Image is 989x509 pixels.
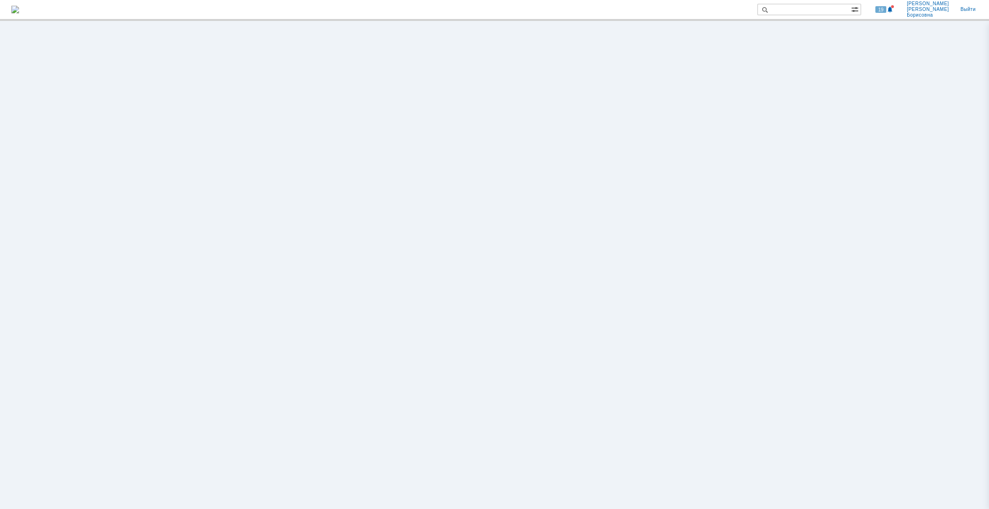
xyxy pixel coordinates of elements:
span: 19 [875,6,886,13]
span: [PERSON_NAME] [907,1,949,7]
span: Расширенный поиск [851,4,861,13]
a: Перейти на домашнюю страницу [11,6,19,13]
span: [PERSON_NAME] [907,7,949,12]
img: logo [11,6,19,13]
span: Борисовна [907,12,949,18]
